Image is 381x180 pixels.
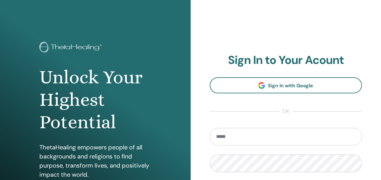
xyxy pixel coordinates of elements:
h2: Sign In to Your Acount [210,53,362,67]
p: ThetaHealing empowers people of all backgrounds and religions to find purpose, transform lives, a... [39,143,151,179]
a: Sign In with Google [210,77,362,93]
span: Sign In with Google [268,82,313,89]
h1: Unlock Your Highest Potential [39,66,151,134]
span: or [279,108,292,115]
